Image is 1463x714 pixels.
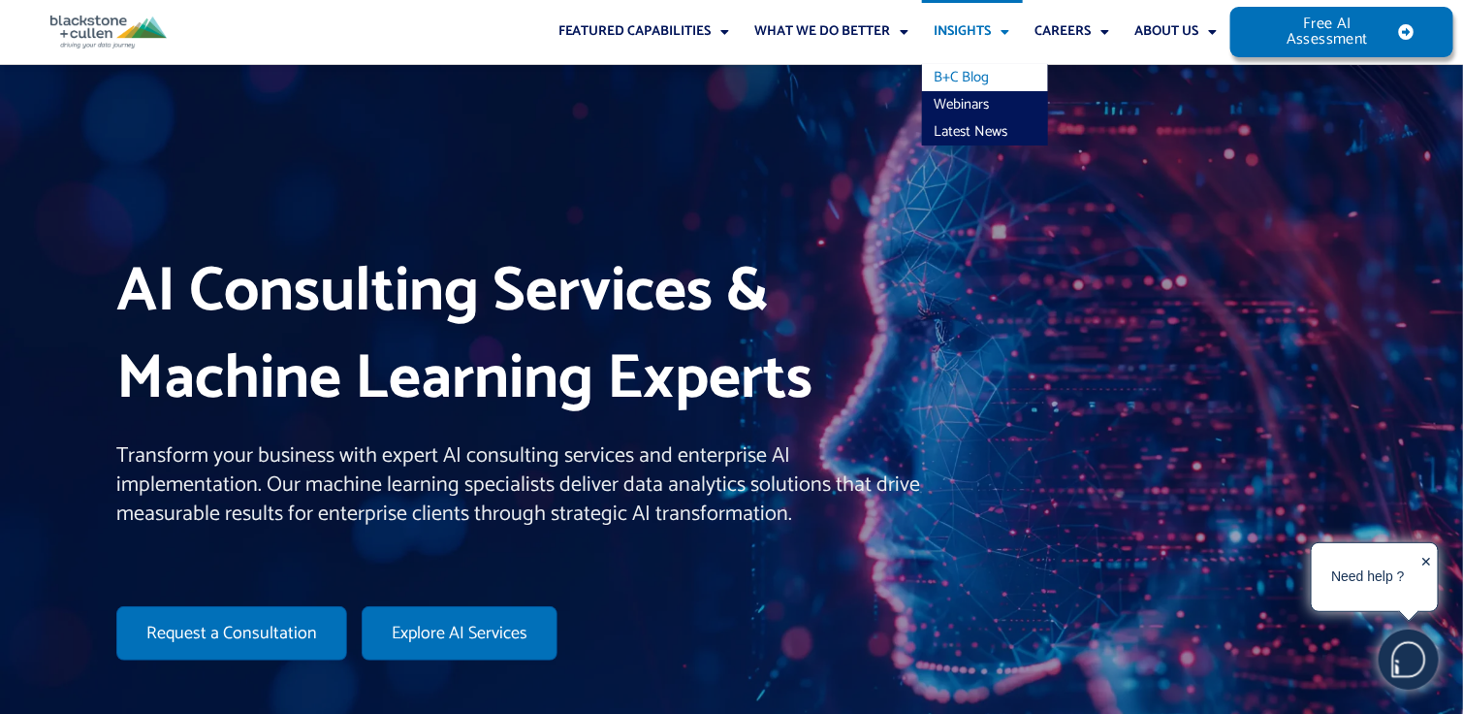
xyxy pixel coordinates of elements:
img: users%2F5SSOSaKfQqXq3cFEnIZRYMEs4ra2%2Fmedia%2Fimages%2F-Bulle%20blanche%20sans%20fond%20%2B%20ma... [1380,631,1438,689]
a: B+C Blog [922,64,1048,91]
h1: AI Consulting Services & Machine Learning Experts [116,249,938,423]
a: Explore AI Services [362,606,557,661]
div: ✕ [1421,548,1433,608]
span: Explore AI Services [392,625,527,642]
span: Free AI Assessment [1269,16,1386,48]
a: Webinars [922,91,1048,118]
div: Need help ? [1315,546,1421,608]
span: Request a Consultation [146,625,317,642]
a: Latest News [922,118,1048,146]
p: Transform your business with expert AI consulting services and enterprise AI implementation. Our ... [116,442,938,529]
a: Request a Consultation [116,606,347,661]
ul: Insights [922,64,1048,146]
a: Free AI Assessment [1230,7,1453,57]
